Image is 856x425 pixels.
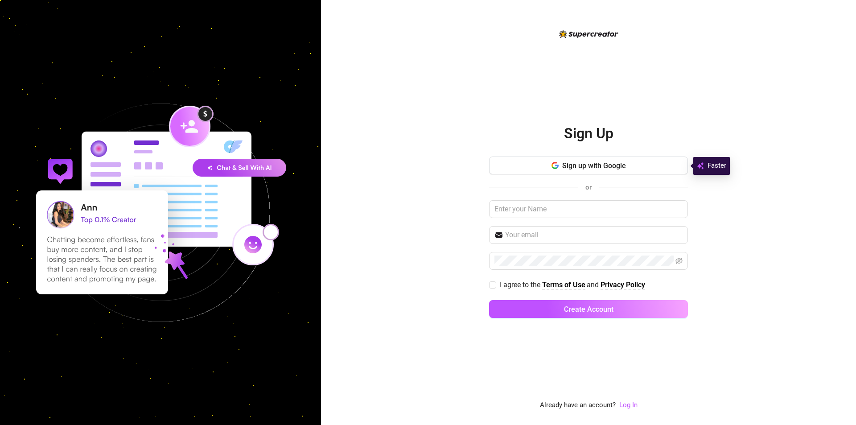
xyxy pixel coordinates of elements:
[500,281,542,289] span: I agree to the
[675,257,683,264] span: eye-invisible
[708,161,726,171] span: Faster
[489,200,688,218] input: Enter your Name
[562,161,626,170] span: Sign up with Google
[489,157,688,174] button: Sign up with Google
[619,400,638,411] a: Log In
[6,58,315,367] img: signup-background-D0MIrEPF.svg
[542,281,585,290] a: Terms of Use
[564,124,613,143] h2: Sign Up
[489,300,688,318] button: Create Account
[505,230,683,240] input: Your email
[542,281,585,289] strong: Terms of Use
[564,305,613,314] span: Create Account
[697,161,704,171] img: svg%3e
[619,401,638,409] a: Log In
[601,281,645,290] a: Privacy Policy
[559,30,618,38] img: logo-BBDzfeDw.svg
[585,183,592,191] span: or
[601,281,645,289] strong: Privacy Policy
[587,281,601,289] span: and
[540,400,616,411] span: Already have an account?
